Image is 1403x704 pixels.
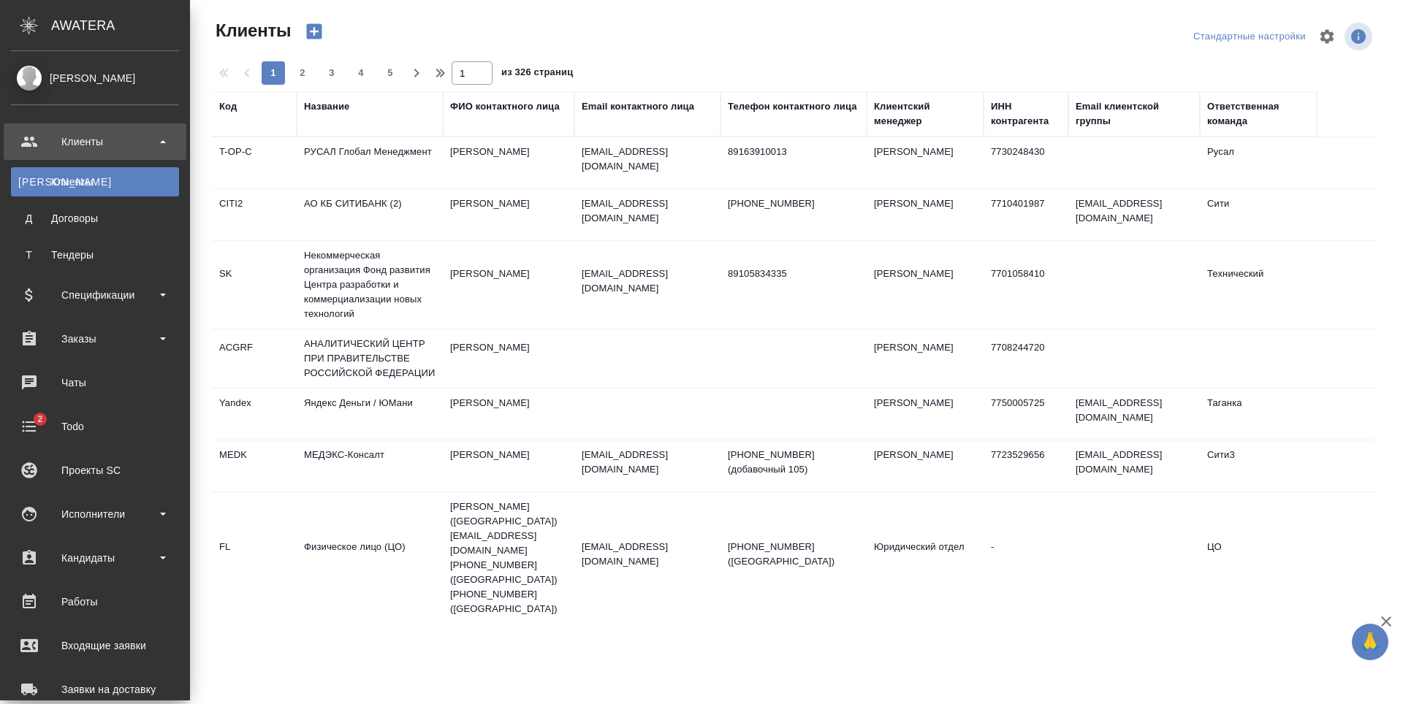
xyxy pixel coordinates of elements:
td: [PERSON_NAME] [443,333,574,384]
p: [PHONE_NUMBER] (добавочный 105) [728,448,859,477]
td: MEDK [212,440,297,491]
td: Яндекс Деньги / ЮМани [297,389,443,440]
td: ЦО [1200,532,1317,584]
a: 2Todo [4,408,186,445]
a: ТТендеры [11,240,179,269]
td: Русал [1200,137,1317,188]
td: [PERSON_NAME] [867,333,984,384]
td: SK [212,259,297,310]
td: [PERSON_NAME] [443,189,574,240]
p: [EMAIL_ADDRESS][DOMAIN_NAME] [582,448,713,477]
a: [PERSON_NAME]Клиенты [11,167,179,196]
td: Некоммерческая организация Фонд развития Центра разработки и коммерциализации новых технологий [297,241,443,329]
div: Email контактного лица [582,99,694,114]
div: Клиенты [11,131,179,153]
div: split button [1190,26,1309,48]
p: 89105834335 [728,267,859,281]
div: Email клиентской группы [1076,99,1193,129]
span: Клиенты [212,19,291,42]
td: - [984,532,1068,584]
td: Физическое лицо (ЦО) [297,532,443,584]
span: 2 [28,412,51,426]
p: [EMAIL_ADDRESS][DOMAIN_NAME] [582,267,713,296]
span: 4 [349,66,373,80]
td: [PERSON_NAME] [867,440,984,491]
td: [EMAIL_ADDRESS][DOMAIN_NAME] [1068,189,1200,240]
td: Юридический отдел [867,532,984,584]
td: [PERSON_NAME] [867,389,984,440]
td: [PERSON_NAME] ([GEOGRAPHIC_DATA]) [EMAIL_ADDRESS][DOMAIN_NAME] [PHONE_NUMBER] ([GEOGRAPHIC_DATA])... [443,492,574,624]
td: T-OP-C [212,137,297,188]
button: 🙏 [1352,624,1388,660]
div: Чаты [11,372,179,394]
p: [EMAIL_ADDRESS][DOMAIN_NAME] [582,540,713,569]
td: ACGRF [212,333,297,384]
div: AWATERA [51,11,190,40]
div: ИНН контрагента [991,99,1061,129]
div: Клиентский менеджер [874,99,976,129]
p: [PHONE_NUMBER] [728,196,859,211]
td: Сити [1200,189,1317,240]
div: Ответственная команда [1207,99,1309,129]
div: Проекты SC [11,459,179,481]
td: FL [212,532,297,584]
span: 5 [379,66,402,80]
td: [PERSON_NAME] [443,389,574,440]
td: CITI2 [212,189,297,240]
div: Телефон контактного лица [728,99,857,114]
td: [PERSON_NAME] [867,137,984,188]
div: Заявки на доставку [11,678,179,700]
td: Таганка [1200,389,1317,440]
p: [EMAIL_ADDRESS][DOMAIN_NAME] [582,145,713,174]
td: МЕДЭКС-Консалт [297,440,443,491]
div: [PERSON_NAME] [11,70,179,86]
div: ФИО контактного лица [450,99,560,114]
div: Код [219,99,237,114]
div: Заказы [11,328,179,350]
td: 7750005725 [984,389,1068,440]
td: АО КБ СИТИБАНК (2) [297,189,443,240]
td: Сити3 [1200,440,1317,491]
span: 🙏 [1358,627,1383,657]
td: 7723529656 [984,440,1068,491]
a: ДДоговоры [11,204,179,233]
a: Входящие заявки [4,627,186,664]
button: 2 [291,61,314,85]
span: Настроить таблицу [1309,19,1345,54]
td: 7730248430 [984,137,1068,188]
td: [EMAIL_ADDRESS][DOMAIN_NAME] [1068,389,1200,440]
div: Спецификации [11,284,179,306]
div: Клиенты [18,175,172,189]
span: 2 [291,66,314,80]
td: АНАЛИТИЧЕСКИЙ ЦЕНТР ПРИ ПРАВИТЕЛЬСТВЕ РОССИЙСКОЙ ФЕДЕРАЦИИ [297,329,443,388]
div: Кандидаты [11,547,179,569]
td: [PERSON_NAME] [443,137,574,188]
a: Работы [4,584,186,620]
td: [PERSON_NAME] [867,259,984,310]
td: 7708244720 [984,333,1068,384]
a: Чаты [4,364,186,401]
a: Проекты SC [4,452,186,489]
button: Создать [297,19,332,44]
td: [PERSON_NAME] [443,440,574,491]
button: 5 [379,61,402,85]
td: 7701058410 [984,259,1068,310]
div: Тендеры [18,248,172,262]
td: Технический [1200,259,1317,310]
td: РУСАЛ Глобал Менеджмент [297,137,443,188]
td: 7710401987 [984,189,1068,240]
span: из 326 страниц [501,64,573,85]
p: [PHONE_NUMBER] ([GEOGRAPHIC_DATA]) [728,540,859,569]
td: [PERSON_NAME] [443,259,574,310]
td: [EMAIL_ADDRESS][DOMAIN_NAME] [1068,440,1200,491]
div: Договоры [18,211,172,226]
button: 4 [349,61,373,85]
div: Название [304,99,349,114]
div: Работы [11,591,179,613]
p: [EMAIL_ADDRESS][DOMAIN_NAME] [582,196,713,226]
p: 89163910013 [728,145,859,159]
td: [PERSON_NAME] [867,189,984,240]
span: Посмотреть информацию [1345,23,1375,50]
div: Исполнители [11,503,179,525]
div: Входящие заявки [11,635,179,657]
